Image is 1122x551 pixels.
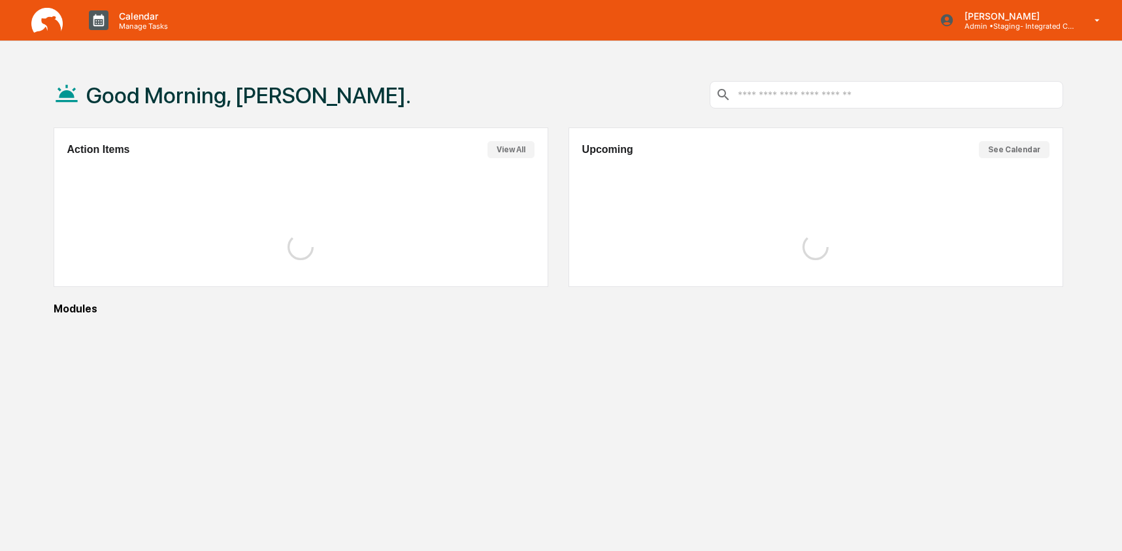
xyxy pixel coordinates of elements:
[979,141,1049,158] button: See Calendar
[67,144,130,156] h2: Action Items
[954,22,1076,31] p: Admin • Staging- Integrated Compliance Advisors
[487,141,535,158] button: View All
[108,22,174,31] p: Manage Tasks
[86,82,411,109] h1: Good Morning, [PERSON_NAME].
[582,144,633,156] h2: Upcoming
[108,10,174,22] p: Calendar
[54,303,1063,315] div: Modules
[31,8,63,33] img: logo
[954,10,1076,22] p: [PERSON_NAME]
